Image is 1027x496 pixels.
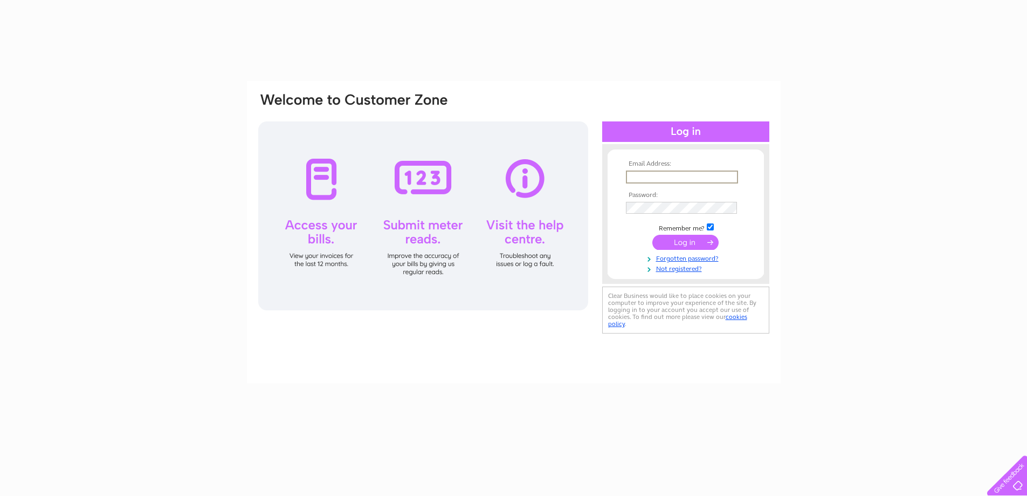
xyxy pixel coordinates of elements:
a: Forgotten password? [626,253,748,263]
div: Clear Business would like to place cookies on your computer to improve your experience of the sit... [602,287,769,334]
th: Password: [623,192,748,199]
td: Remember me? [623,222,748,233]
th: Email Address: [623,160,748,168]
a: Not registered? [626,263,748,273]
input: Submit [652,235,719,250]
a: cookies policy [608,313,747,328]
